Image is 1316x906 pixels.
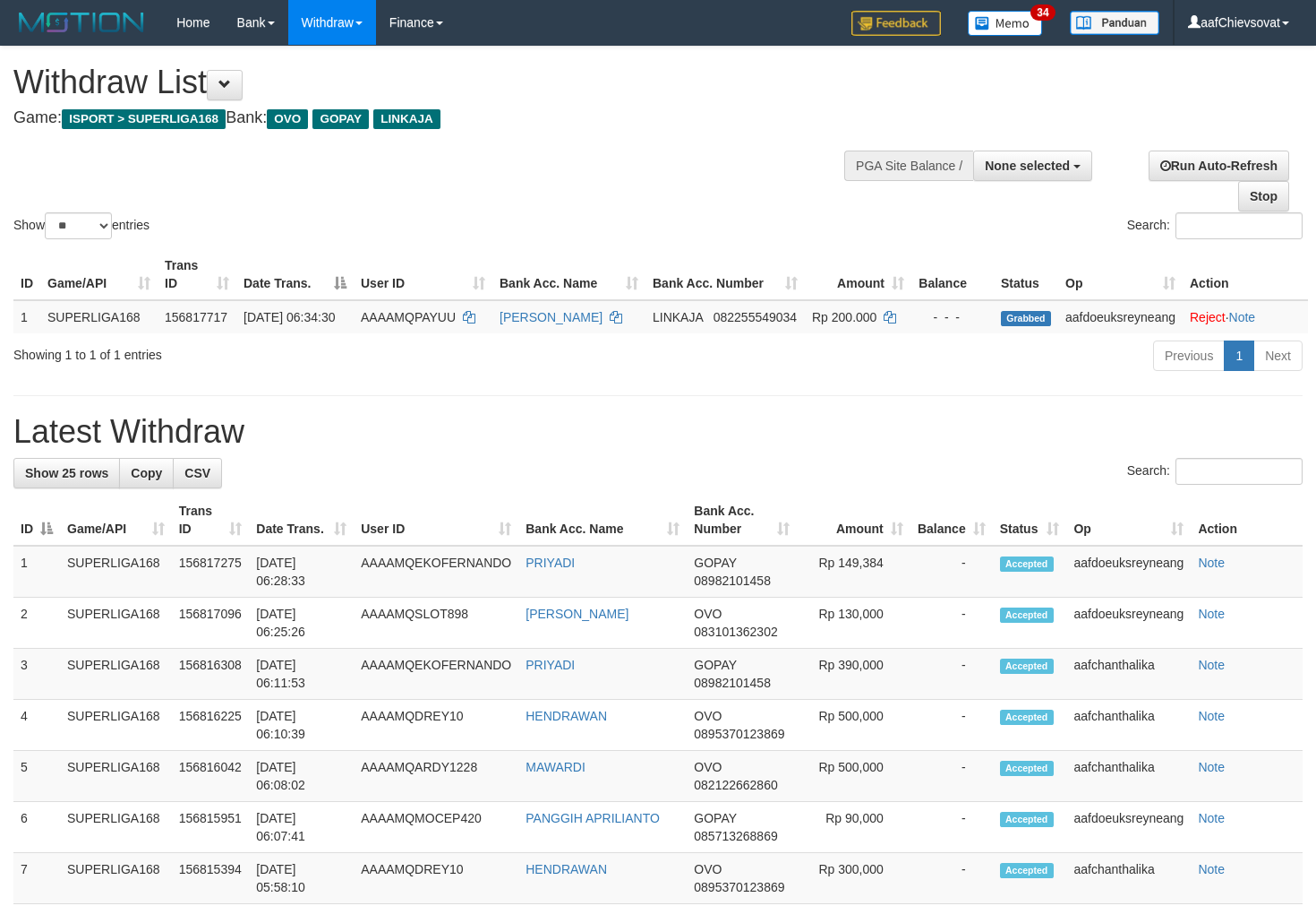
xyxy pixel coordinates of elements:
a: Note [1198,709,1225,723]
a: 1 [1224,341,1254,371]
th: Bank Acc. Name: activate to sort column ascending [492,249,645,300]
a: Note [1229,310,1256,324]
td: 156817275 [172,546,250,598]
h4: Game: Bank: [13,109,859,127]
th: Action [1191,495,1303,546]
td: 4 [13,700,60,751]
a: Copy [119,458,174,488]
td: aafchanthalika [1066,649,1191,700]
td: - [910,546,993,598]
td: 6 [13,802,60,853]
span: Grabbed [1001,311,1051,326]
span: GOPAY [694,556,736,570]
td: 5 [13,751,60,802]
td: aafdoeuksreyneang [1066,546,1191,598]
td: aafdoeuksreyneang [1066,598,1191,649]
h1: Latest Withdraw [13,414,1303,450]
span: LINKAJA [373,109,440,129]
th: Trans ID: activate to sort column ascending [158,249,236,300]
span: GOPAY [694,658,736,672]
td: - [910,853,993,904]
span: AAAAMQPAYUU [361,310,456,324]
td: aafchanthalika [1066,751,1191,802]
td: SUPERLIGA168 [60,700,172,751]
th: Status [994,249,1058,300]
th: Status: activate to sort column ascending [993,495,1067,546]
span: Accepted [1000,608,1054,623]
span: 156817717 [165,310,227,324]
span: Show 25 rows [25,466,108,480]
td: - [910,802,993,853]
span: Copy [131,466,162,480]
span: None selected [985,159,1070,173]
label: Search: [1127,212,1303,239]
th: Trans ID: activate to sort column ascending [172,495,250,546]
th: Game/API: activate to sort column ascending [40,249,158,300]
label: Search: [1127,458,1303,485]
td: 1 [13,546,60,598]
td: 156815951 [172,802,250,853]
label: Show entries [13,212,150,239]
td: · [1183,300,1308,333]
td: SUPERLIGA168 [60,598,172,649]
span: CSV [184,466,210,480]
img: panduan.png [1070,11,1159,35]
span: Copy 0895370123869 to clipboard [694,727,784,741]
td: Rp 500,000 [797,751,910,802]
a: PRIYADI [526,556,575,570]
th: User ID: activate to sort column ascending [354,495,518,546]
td: 7 [13,853,60,904]
td: - [910,649,993,700]
a: Note [1198,556,1225,570]
td: SUPERLIGA168 [40,300,158,333]
span: OVO [694,709,722,723]
th: Bank Acc. Number: activate to sort column ascending [645,249,805,300]
a: Note [1198,658,1225,672]
span: Copy 082122662860 to clipboard [694,778,777,792]
th: User ID: activate to sort column ascending [354,249,492,300]
a: MAWARDI [526,760,585,774]
th: Amount: activate to sort column ascending [805,249,911,300]
span: GOPAY [694,811,736,825]
a: Reject [1190,310,1226,324]
td: SUPERLIGA168 [60,853,172,904]
img: Feedback.jpg [851,11,941,36]
td: 3 [13,649,60,700]
td: [DATE] 05:58:10 [249,853,354,904]
td: [DATE] 06:07:41 [249,802,354,853]
a: [PERSON_NAME] [526,607,628,621]
span: Accepted [1000,557,1054,572]
span: Copy 08982101458 to clipboard [694,574,771,588]
th: Amount: activate to sort column ascending [797,495,910,546]
span: 34 [1030,4,1055,21]
span: OVO [694,607,722,621]
td: 2 [13,598,60,649]
img: MOTION_logo.png [13,9,150,36]
td: AAAAMQSLOT898 [354,598,518,649]
td: Rp 130,000 [797,598,910,649]
a: Note [1198,811,1225,825]
td: 156815394 [172,853,250,904]
span: Accepted [1000,659,1054,674]
a: Stop [1238,181,1289,211]
td: 156817096 [172,598,250,649]
td: [DATE] 06:28:33 [249,546,354,598]
th: ID: activate to sort column descending [13,495,60,546]
td: [DATE] 06:10:39 [249,700,354,751]
span: OVO [267,109,308,129]
td: SUPERLIGA168 [60,649,172,700]
td: aafchanthalika [1066,700,1191,751]
span: [DATE] 06:34:30 [244,310,335,324]
th: Action [1183,249,1308,300]
div: - - - [919,308,987,326]
a: PRIYADI [526,658,575,672]
img: Button%20Memo.svg [968,11,1043,36]
span: Copy 08982101458 to clipboard [694,676,771,690]
td: AAAAMQMOCEP420 [354,802,518,853]
td: [DATE] 06:25:26 [249,598,354,649]
td: - [910,598,993,649]
a: Note [1198,760,1225,774]
h1: Withdraw List [13,65,859,100]
td: aafchanthalika [1066,853,1191,904]
span: Accepted [1000,812,1054,827]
